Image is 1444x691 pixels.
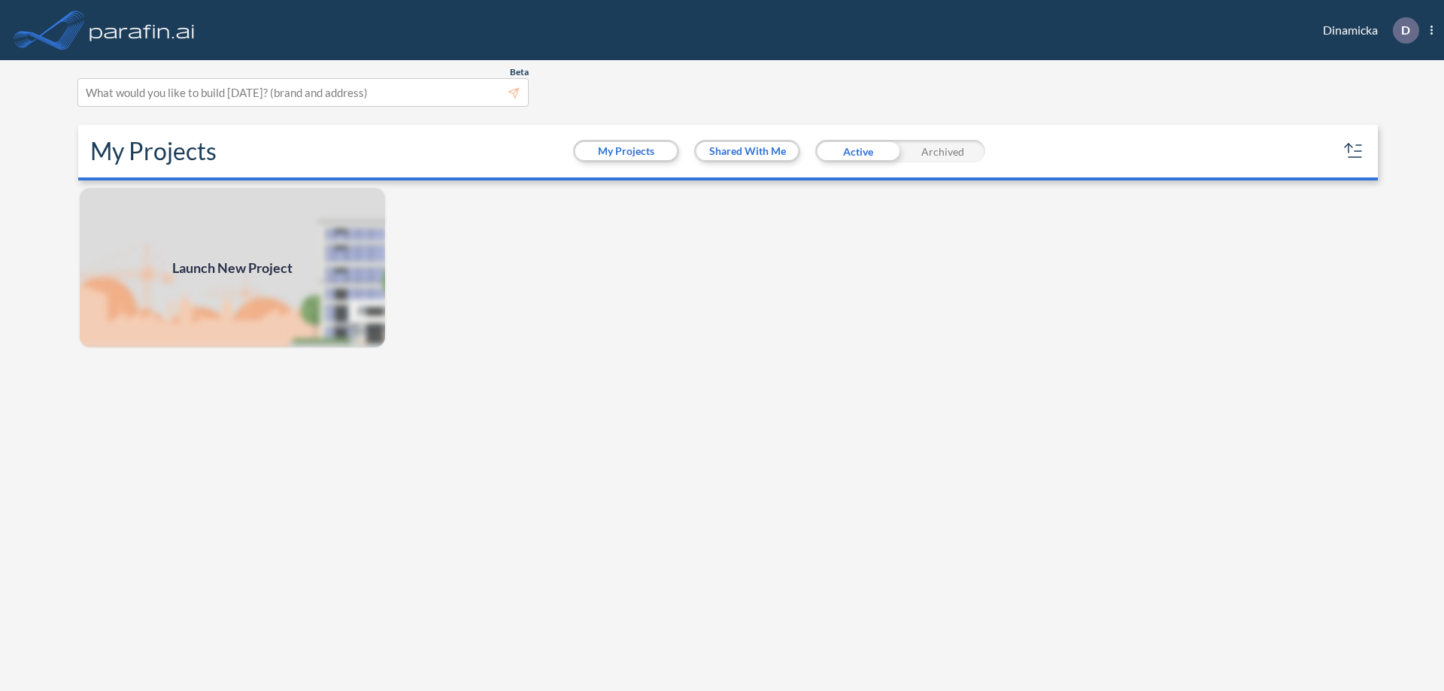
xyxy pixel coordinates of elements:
[900,140,985,162] div: Archived
[815,140,900,162] div: Active
[90,137,217,165] h2: My Projects
[86,15,198,45] img: logo
[172,258,293,278] span: Launch New Project
[575,142,677,160] button: My Projects
[78,186,387,349] img: add
[78,186,387,349] a: Launch New Project
[510,66,529,78] span: Beta
[1342,139,1366,163] button: sort
[1401,23,1410,37] p: D
[696,142,798,160] button: Shared With Me
[1300,17,1433,44] div: Dinamicka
